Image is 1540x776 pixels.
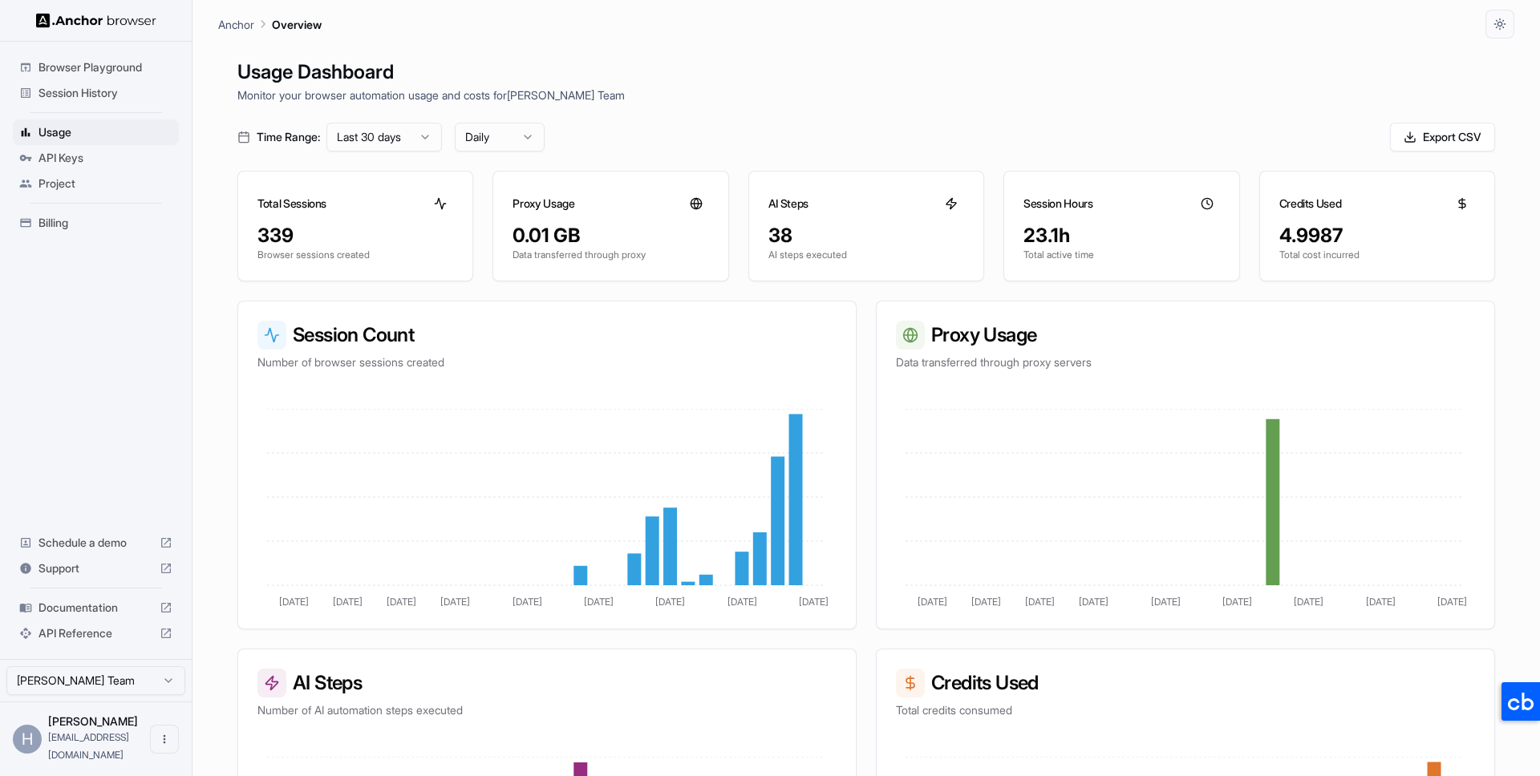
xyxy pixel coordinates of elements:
tspan: [DATE] [333,596,363,608]
div: H [13,725,42,754]
span: Documentation [38,600,153,616]
div: 4.9987 [1279,223,1475,249]
span: Schedule a demo [38,535,153,551]
h3: AI Steps [257,669,837,697]
tspan: [DATE] [1437,596,1467,608]
span: Project [38,176,172,192]
p: Total cost incurred [1279,249,1475,261]
tspan: [DATE] [1025,596,1055,608]
div: Session History [13,80,179,106]
tspan: [DATE] [971,596,1001,608]
h3: Proxy Usage [896,321,1475,350]
p: Monitor your browser automation usage and costs for [PERSON_NAME] Team [237,87,1495,103]
h3: Session Count [257,321,837,350]
div: API Reference [13,620,179,646]
button: Open menu [150,725,179,754]
span: Session History [38,85,172,101]
div: Billing [13,210,179,236]
h3: Proxy Usage [513,196,574,212]
div: Usage [13,119,179,145]
div: 23.1h [1023,223,1219,249]
tspan: [DATE] [1222,596,1252,608]
div: Browser Playground [13,55,179,80]
p: Number of browser sessions created [257,354,837,370]
tspan: [DATE] [1366,596,1396,608]
span: Browser Playground [38,59,172,75]
p: Number of AI automation steps executed [257,702,837,718]
tspan: [DATE] [918,596,947,608]
span: Support [38,560,153,576]
tspan: [DATE] [1079,596,1108,608]
div: 38 [768,223,964,249]
tspan: [DATE] [727,596,757,608]
h3: Credits Used [896,669,1475,697]
h1: Usage Dashboard [237,58,1495,87]
span: Usage [38,124,172,140]
img: Anchor Logo [36,13,156,28]
div: Schedule a demo [13,530,179,556]
h3: Credits Used [1279,196,1342,212]
span: Hung Hoang [48,714,138,728]
tspan: [DATE] [1294,596,1323,608]
p: Data transferred through proxy [513,249,708,261]
p: Total credits consumed [896,702,1475,718]
tspan: [DATE] [655,596,685,608]
span: API Reference [38,625,153,641]
div: Support [13,556,179,581]
h3: Total Sessions [257,196,326,212]
h3: Session Hours [1023,196,1092,212]
nav: breadcrumb [218,15,322,33]
p: Overview [272,16,322,33]
div: Documentation [13,595,179,620]
div: API Keys [13,145,179,171]
p: Anchor [218,16,254,33]
div: 339 [257,223,453,249]
h3: AI Steps [768,196,808,212]
span: API Keys [38,150,172,166]
tspan: [DATE] [799,596,829,608]
tspan: [DATE] [1151,596,1181,608]
div: Project [13,171,179,196]
tspan: [DATE] [440,596,470,608]
p: AI steps executed [768,249,964,261]
span: hung@zalos.io [48,731,129,761]
tspan: [DATE] [279,596,309,608]
tspan: [DATE] [584,596,614,608]
tspan: [DATE] [513,596,542,608]
span: Time Range: [257,129,320,145]
div: 0.01 GB [513,223,708,249]
p: Total active time [1023,249,1219,261]
span: Billing [38,215,172,231]
button: Export CSV [1390,123,1495,152]
p: Browser sessions created [257,249,453,261]
tspan: [DATE] [387,596,416,608]
p: Data transferred through proxy servers [896,354,1475,370]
